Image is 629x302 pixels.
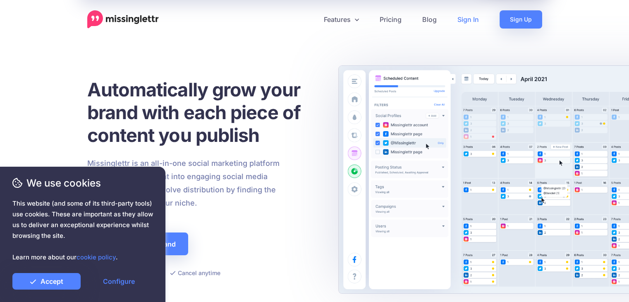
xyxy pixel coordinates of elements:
[447,10,489,29] a: Sign In
[87,10,159,29] a: Home
[12,273,81,290] a: Accept
[85,273,153,290] a: Configure
[170,268,220,278] li: Cancel anytime
[369,10,412,29] a: Pricing
[77,253,116,261] a: cookie policy
[500,10,542,29] a: Sign Up
[313,10,369,29] a: Features
[87,157,280,210] p: Missinglettr is an all-in-one social marketing platform that turns your content into engaging soc...
[412,10,447,29] a: Blog
[12,176,153,190] span: We use cookies
[12,198,153,263] span: This website (and some of its third-party tools) use cookies. These are important as they allow u...
[87,78,321,146] h1: Automatically grow your brand with each piece of content you publish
